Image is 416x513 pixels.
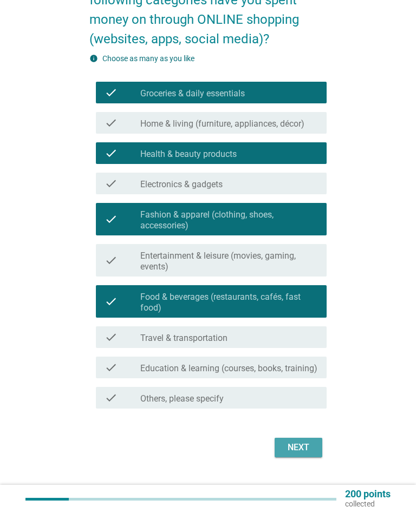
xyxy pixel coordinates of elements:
label: Others, please specify [140,393,224,404]
i: info [89,54,98,63]
label: Travel & transportation [140,333,227,344]
div: Next [283,441,314,454]
label: Electronics & gadgets [140,179,223,190]
label: Choose as many as you like [102,54,194,63]
label: Health & beauty products [140,149,237,160]
i: check [105,331,118,344]
i: check [105,86,118,99]
i: check [105,391,118,404]
label: Food & beverages (restaurants, cafés, fast food) [140,292,318,313]
i: check [105,116,118,129]
p: 200 points [345,489,391,499]
i: check [105,207,118,231]
label: Groceries & daily essentials [140,88,245,99]
p: collected [345,499,391,509]
label: Entertainment & leisure (movies, gaming, events) [140,251,318,272]
i: check [105,248,118,272]
i: check [105,147,118,160]
label: Fashion & apparel (clothing, shoes, accessories) [140,209,318,231]
label: Home & living (furniture, appliances, décor) [140,119,304,129]
i: check [105,177,118,190]
label: Education & learning (courses, books, training) [140,363,317,374]
button: Next [275,438,322,457]
i: check [105,290,118,313]
i: check [105,361,118,374]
